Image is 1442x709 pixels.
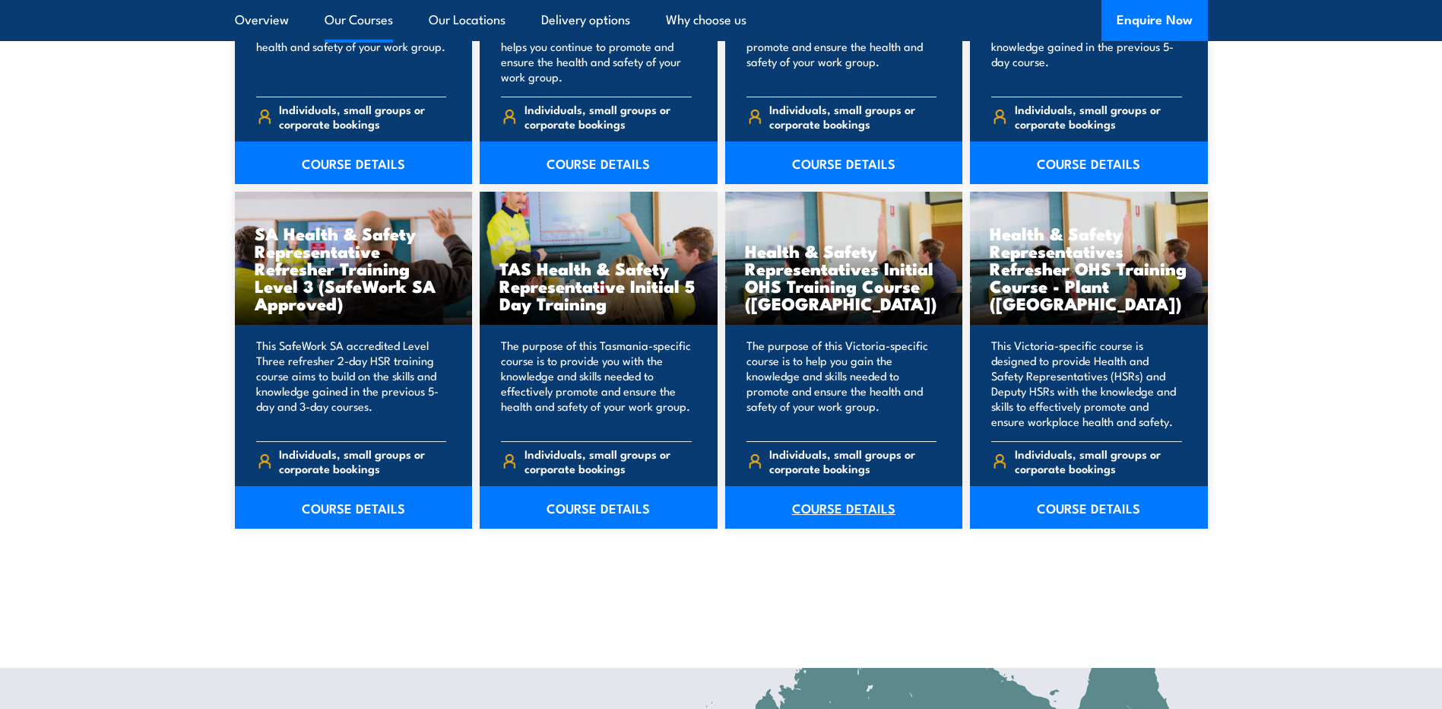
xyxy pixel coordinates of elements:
a: COURSE DETAILS [725,486,963,529]
a: COURSE DETAILS [235,486,473,529]
a: COURSE DETAILS [970,486,1208,529]
h3: SA Health & Safety Representative Refresher Training Level 3 (SafeWork SA Approved) [255,224,453,312]
a: COURSE DETAILS [235,141,473,184]
h3: TAS Health & Safety Representative Initial 5 Day Training [499,259,698,312]
span: Individuals, small groups or corporate bookings [525,447,692,475]
h3: Health & Safety Representatives Initial OHS Training Course ([GEOGRAPHIC_DATA]) [745,242,943,312]
a: COURSE DETAILS [480,486,718,529]
h3: Health & Safety Representatives Refresher OHS Training Course - Plant ([GEOGRAPHIC_DATA]) [990,224,1188,312]
span: Individuals, small groups or corporate bookings [1015,447,1182,475]
span: Individuals, small groups or corporate bookings [769,102,937,131]
span: Individuals, small groups or corporate bookings [279,102,446,131]
a: COURSE DETAILS [480,141,718,184]
span: Individuals, small groups or corporate bookings [1015,102,1182,131]
span: Individuals, small groups or corporate bookings [525,102,692,131]
p: This Victoria-specific course is designed to provide Health and Safety Representatives (HSRs) and... [991,338,1182,429]
p: The purpose of this Victoria-specific course is to help you gain the knowledge and skills needed ... [746,338,937,429]
p: The purpose of this Tasmania-specific course is to provide you with the knowledge and skills need... [501,338,692,429]
span: Individuals, small groups or corporate bookings [279,447,446,475]
a: COURSE DETAILS [970,141,1208,184]
a: COURSE DETAILS [725,141,963,184]
span: Individuals, small groups or corporate bookings [769,447,937,475]
p: This SafeWork SA accredited Level Three refresher 2-day HSR training course aims to build on the ... [256,338,447,429]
